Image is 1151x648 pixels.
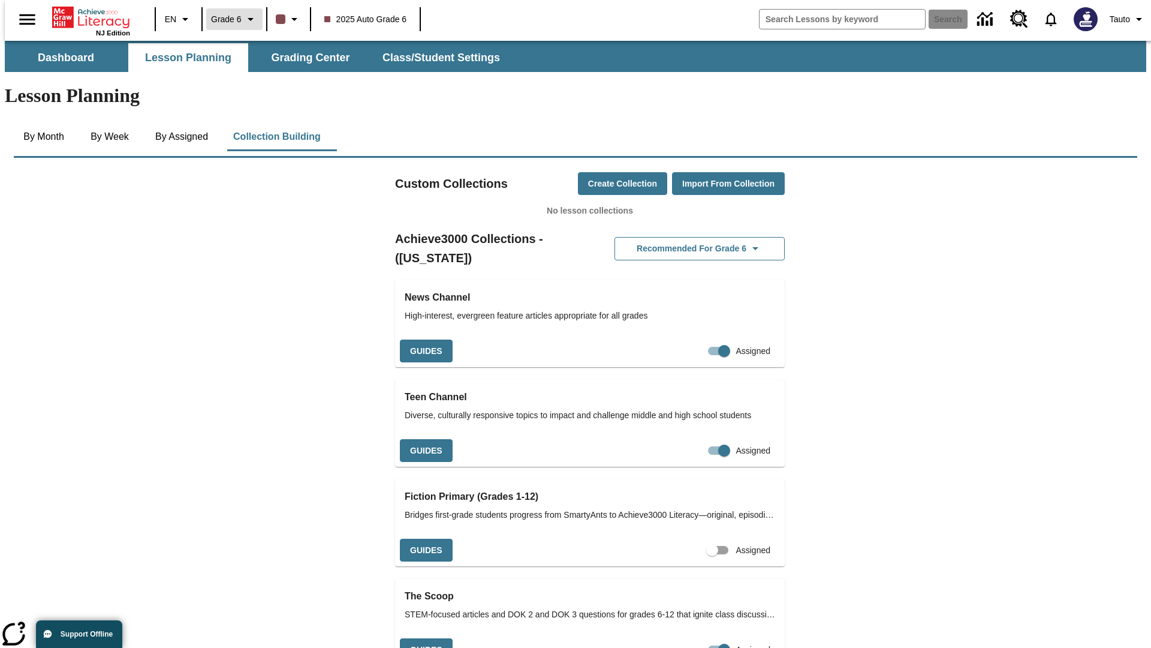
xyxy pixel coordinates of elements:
[128,43,248,72] button: Lesson Planning
[400,539,453,562] button: Guides
[578,172,667,196] button: Create Collection
[382,51,500,65] span: Class/Student Settings
[405,488,775,505] h3: Fiction Primary (Grades 1-12)
[5,41,1146,72] div: SubNavbar
[736,544,770,557] span: Assigned
[400,340,453,363] button: Guides
[395,174,508,193] h2: Custom Collections
[5,43,511,72] div: SubNavbar
[38,51,94,65] span: Dashboard
[760,10,925,29] input: search field
[1003,3,1035,35] a: Resource Center, Will open in new tab
[373,43,510,72] button: Class/Student Settings
[36,620,122,648] button: Support Offline
[1105,8,1151,30] button: Profile/Settings
[614,237,785,260] button: Recommended for Grade 6
[159,8,198,30] button: Language: EN, Select a language
[251,43,370,72] button: Grading Center
[80,122,140,151] button: By Week
[405,310,775,322] span: High-interest, evergreen feature articles appropriate for all grades
[395,205,785,217] p: No lesson collections
[96,29,130,37] span: NJ Edition
[211,13,242,26] span: Grade 6
[10,2,45,37] button: Open side menu
[405,608,775,621] span: STEM-focused articles and DOK 2 and DOK 3 questions for grades 6-12 that ignite class discussions...
[52,4,130,37] div: Home
[970,3,1003,36] a: Data Center
[14,122,74,151] button: By Month
[165,13,176,26] span: EN
[6,43,126,72] button: Dashboard
[405,509,775,521] span: Bridges first-grade students progress from SmartyAnts to Achieve3000 Literacy—original, episodic ...
[1074,7,1098,31] img: Avatar
[206,8,263,30] button: Grade: Grade 6, Select a grade
[736,345,770,358] span: Assigned
[395,229,590,268] h2: Achieve3000 Collections - ([US_STATE])
[672,172,785,196] button: Import from Collection
[224,122,330,151] button: Collection Building
[405,389,775,406] h3: Teen Channel
[52,5,130,29] a: Home
[405,588,775,605] h3: The Scoop
[405,409,775,422] span: Diverse, culturally responsive topics to impact and challenge middle and high school students
[400,439,453,463] button: Guides
[1035,4,1066,35] a: Notifications
[271,51,349,65] span: Grading Center
[736,445,770,457] span: Assigned
[271,8,306,30] button: Class color is dark brown. Change class color
[5,85,1146,107] h1: Lesson Planning
[405,289,775,306] h3: News Channel
[1110,13,1130,26] span: Tauto
[324,13,407,26] span: 2025 Auto Grade 6
[61,630,113,638] span: Support Offline
[145,51,231,65] span: Lesson Planning
[146,122,218,151] button: By Assigned
[1066,4,1105,35] button: Select a new avatar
